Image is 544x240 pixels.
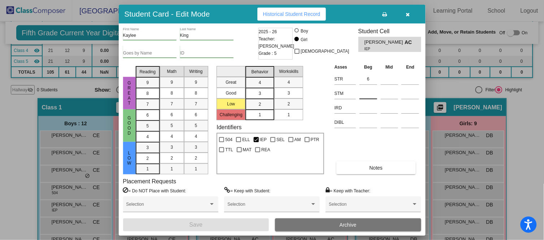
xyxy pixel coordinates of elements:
[190,222,203,228] span: Save
[140,69,156,75] span: Reading
[225,135,232,144] span: 504
[125,9,210,18] h3: Student Card - Edit Mode
[123,187,186,194] label: = Do NOT Place with Student:
[195,79,197,86] span: 9
[259,28,277,35] span: 2025 - 26
[225,145,233,154] span: TTL
[171,112,173,118] span: 6
[126,115,132,136] span: Good
[171,144,173,150] span: 3
[370,165,383,171] span: Notes
[275,218,421,231] button: Archive
[171,79,173,86] span: 9
[326,187,370,194] label: = Keep with Teacher:
[147,112,149,118] span: 6
[335,117,356,128] input: assessment
[147,134,149,140] span: 4
[259,79,261,86] span: 4
[195,133,197,140] span: 4
[123,218,269,231] button: Save
[195,166,197,172] span: 1
[195,112,197,118] span: 6
[365,39,405,46] span: [PERSON_NAME]
[336,161,416,174] button: Notes
[126,150,132,166] span: Low
[123,178,177,185] label: Placement Requests
[295,135,301,144] span: AM
[405,39,415,46] span: AC
[252,69,269,75] span: Behavior
[259,112,261,118] span: 1
[147,155,149,162] span: 2
[279,68,299,75] span: Workskills
[335,102,356,113] input: assessment
[260,135,267,144] span: IEP
[301,47,349,56] span: [DEMOGRAPHIC_DATA]
[335,74,356,84] input: assessment
[171,155,173,161] span: 2
[171,133,173,140] span: 4
[365,46,400,52] span: IEP
[147,123,149,129] span: 5
[167,68,177,75] span: Math
[300,28,308,34] div: Boy
[400,63,421,71] th: End
[195,155,197,161] span: 2
[171,90,173,96] span: 8
[259,101,261,108] span: 2
[242,135,250,144] span: ELL
[147,144,149,151] span: 3
[243,145,252,154] span: MAT
[189,68,203,75] span: Writing
[259,35,295,50] span: Teacher: [PERSON_NAME]
[259,50,277,57] span: Grade : 5
[257,8,326,21] button: Historical Student Record
[195,101,197,107] span: 7
[147,79,149,86] span: 9
[171,101,173,107] span: 7
[171,166,173,172] span: 1
[171,122,173,129] span: 5
[195,122,197,129] span: 5
[288,90,290,96] span: 3
[277,135,285,144] span: SEL
[340,222,357,228] span: Archive
[195,90,197,96] span: 8
[259,90,261,97] span: 3
[300,36,308,43] div: Girl
[358,63,379,71] th: Beg
[333,63,358,71] th: Asses
[123,51,177,56] input: goes by name
[195,144,197,150] span: 3
[147,90,149,97] span: 8
[217,124,241,131] label: Identifiers
[379,63,400,71] th: Mid
[288,112,290,118] span: 1
[224,187,270,194] label: = Keep with Student:
[288,101,290,107] span: 2
[126,80,132,106] span: Great
[263,11,321,17] span: Historical Student Record
[311,135,319,144] span: PTR
[261,145,270,154] span: REA
[288,79,290,86] span: 4
[358,28,421,35] h3: Student Cell
[147,101,149,108] span: 7
[147,166,149,172] span: 1
[335,88,356,99] input: assessment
